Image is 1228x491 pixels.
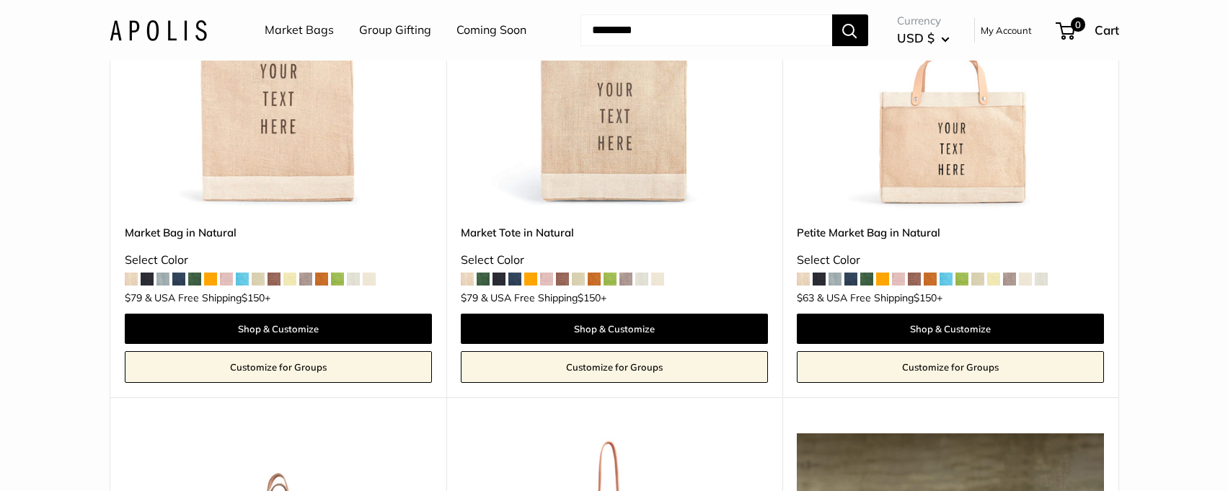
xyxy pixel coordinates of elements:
[125,291,142,304] span: $79
[110,19,207,40] img: Apolis
[125,314,432,344] a: Shop & Customize
[242,291,265,304] span: $150
[580,14,832,46] input: Search...
[897,30,935,45] span: USD $
[1070,17,1085,32] span: 0
[461,351,768,383] a: Customize for Groups
[817,293,942,303] span: & USA Free Shipping +
[461,224,768,241] a: Market Tote in Natural
[832,14,868,46] button: Search
[797,224,1104,241] a: Petite Market Bag in Natural
[1095,22,1119,37] span: Cart
[461,314,768,344] a: Shop & Customize
[981,22,1032,39] a: My Account
[125,224,432,241] a: Market Bag in Natural
[481,293,606,303] span: & USA Free Shipping +
[359,19,431,41] a: Group Gifting
[125,351,432,383] a: Customize for Groups
[897,27,950,50] button: USD $
[1057,19,1119,42] a: 0 Cart
[897,11,950,31] span: Currency
[578,291,601,304] span: $150
[461,249,768,271] div: Select Color
[461,291,478,304] span: $79
[797,291,814,304] span: $63
[456,19,526,41] a: Coming Soon
[265,19,334,41] a: Market Bags
[125,249,432,271] div: Select Color
[145,293,270,303] span: & USA Free Shipping +
[914,291,937,304] span: $150
[797,249,1104,271] div: Select Color
[797,351,1104,383] a: Customize for Groups
[797,314,1104,344] a: Shop & Customize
